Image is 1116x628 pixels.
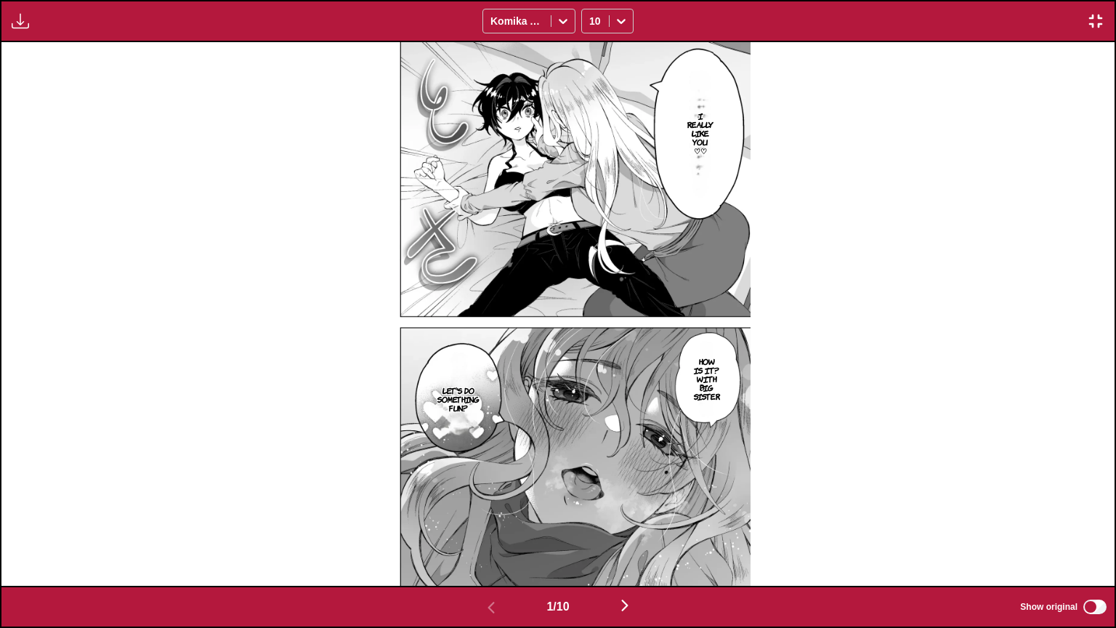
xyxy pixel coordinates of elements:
[684,108,716,158] p: I really like you ♡♡
[616,597,634,614] img: Next page
[1020,602,1077,612] span: Show original
[691,354,723,403] p: How is it? With big sister
[12,12,29,30] img: Download translated images
[1083,600,1107,614] input: Show original
[365,42,751,586] img: Manga Panel
[434,383,482,415] p: Let's do something fun?
[546,600,569,613] span: 1 / 10
[482,599,500,616] img: Previous page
